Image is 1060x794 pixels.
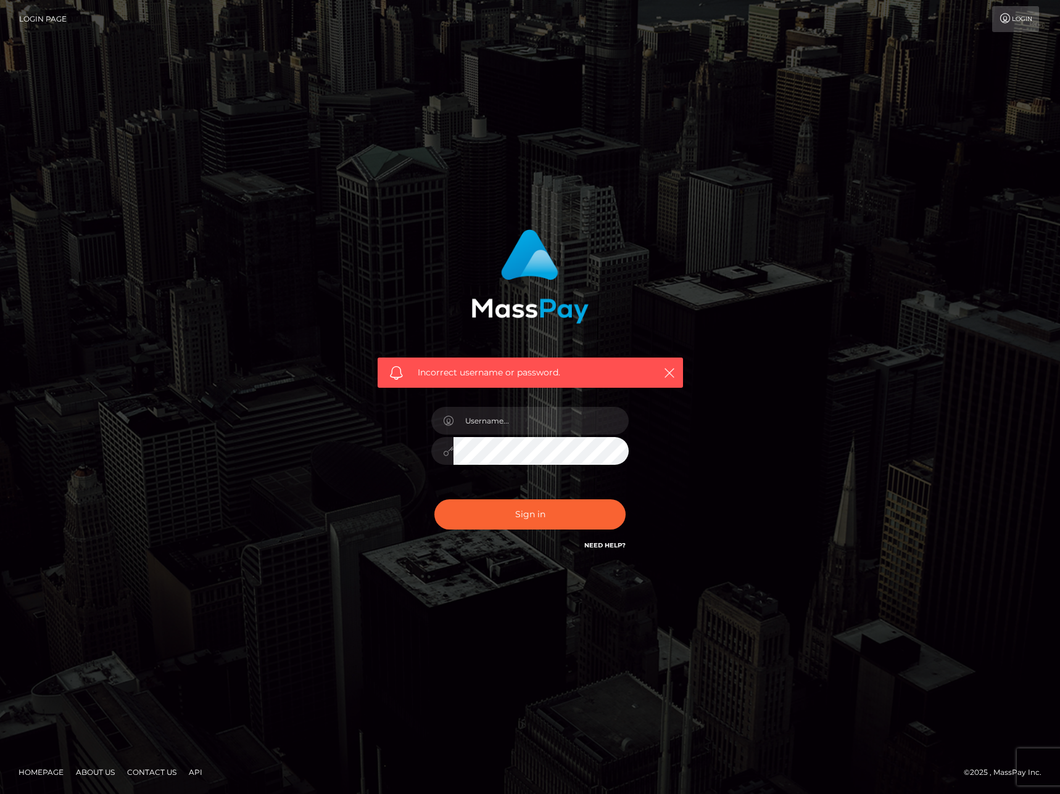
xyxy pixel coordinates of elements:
[471,229,589,324] img: MassPay Login
[418,366,643,379] span: Incorrect username or password.
[453,407,629,435] input: Username...
[122,763,181,782] a: Contact Us
[964,766,1051,779] div: © 2025 , MassPay Inc.
[184,763,207,782] a: API
[584,541,626,549] a: Need Help?
[992,6,1039,32] a: Login
[434,499,626,530] button: Sign in
[71,763,120,782] a: About Us
[19,6,67,32] a: Login Page
[14,763,68,782] a: Homepage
